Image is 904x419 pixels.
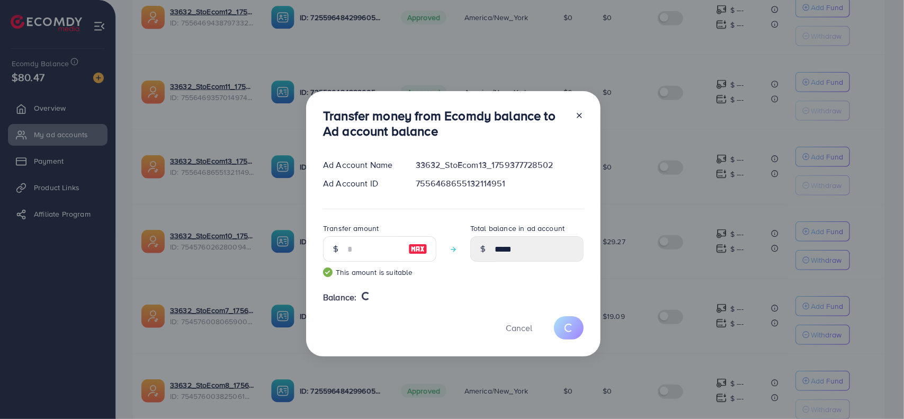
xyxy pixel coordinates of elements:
small: This amount is suitable [323,267,436,278]
iframe: Chat [859,371,896,411]
div: Ad Account Name [315,159,407,171]
span: Balance: [323,291,356,304]
label: Transfer amount [323,223,379,234]
h3: Transfer money from Ecomdy balance to Ad account balance [323,108,567,139]
label: Total balance in ad account [470,223,565,234]
button: Cancel [493,316,545,339]
img: image [408,243,427,255]
span: Cancel [506,322,532,334]
div: Ad Account ID [315,177,407,190]
div: 33632_StoEcom13_1759377728502 [407,159,592,171]
img: guide [323,268,333,277]
div: 7556468655132114951 [407,177,592,190]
